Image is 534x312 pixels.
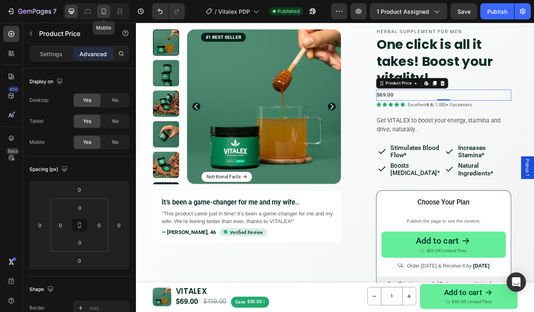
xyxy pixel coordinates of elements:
p: verified review [114,252,154,257]
div: Desktop [29,97,48,104]
span: 1 product assigned [377,7,429,16]
span: Save [457,8,471,15]
button: Add to cart [298,254,450,286]
p: "This product came just in time! It’s been a game-changer for me and my wife. We’re feeling bette... [31,227,242,247]
div: Beta [6,148,19,154]
p: Choose Your Plan [299,211,449,226]
input: 0 [34,219,46,231]
a: Nutritional Facts [79,181,141,194]
p: Nutritional Facts [85,182,127,192]
div: Undo/Redo [152,3,185,19]
div: Open Intercom Messenger [507,272,526,292]
input: 0px [72,236,88,249]
span: Published [277,8,300,15]
div: 450 [8,86,19,93]
p: Advanced [79,50,107,58]
p: HERBAL SUPPLEMENT FOR MEN [292,6,455,15]
h2: One click is all it takes! Boost your vitality! [292,16,456,81]
span: Yes [83,97,91,104]
div: Product Price [302,70,336,77]
p: Boosts [MEDICAL_DATA]* [309,169,371,187]
input: 0 [71,183,88,196]
p: Product Price [39,29,108,38]
div: Display on [29,76,65,87]
span: Vitalex PDP [218,7,250,16]
input: 0px [54,219,67,231]
span: Popup 1 [472,166,480,187]
div: Add to cart [340,256,392,275]
button: Publish [480,3,514,19]
p: Stimulates Blood Flow* [309,148,371,166]
strong: — [PERSON_NAME], 46 [31,251,97,259]
p: $50 Off Limited Time [353,274,401,280]
div: Mobile [29,139,45,146]
strong: 4.6 [353,97,361,103]
span: No [112,118,119,125]
div: Spacing (px) [29,164,69,175]
span: Order [DATE] & Receive It by [329,292,408,299]
button: Carousel Back Arrow [68,97,78,107]
span: No [112,97,119,104]
input: 0 [113,219,125,231]
p: Settings [40,50,63,58]
input: 0px [93,219,105,231]
iframe: Design area [136,23,534,312]
input: 0px [72,202,88,214]
div: Publish [487,7,507,16]
div: Border [29,304,45,312]
p: Increases Stamina* [391,148,453,166]
span: Yes [83,139,91,146]
p: #1 BEST SELLER [84,14,127,21]
div: Tablet [29,118,44,125]
p: Excellent | 1,000+ Customers [330,95,408,104]
p: Publish the page to see the content. [298,237,450,245]
input: 0 [71,255,88,267]
button: 7 [3,3,60,19]
span: / [215,7,217,16]
div: $69.00 [292,81,456,95]
strong: It’s been a game-changer for me and my wife.. [31,213,198,223]
button: 1 product assigned [370,3,447,19]
p: Get VITALEX to boost your energy, stamina and drive, naturally.. [292,113,455,135]
span: No [112,139,119,146]
p: Natural Ingredients* [391,169,453,188]
span: Yes [83,118,91,125]
div: Shape [29,284,55,295]
div: Add... [90,305,127,312]
button: Carousel Next Arrow [233,97,242,107]
span: [DATE] [409,292,430,299]
a: Excellent4.6| 1,000+ Customers [330,95,408,104]
p: 7 [53,6,56,16]
button: Save [451,3,477,19]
